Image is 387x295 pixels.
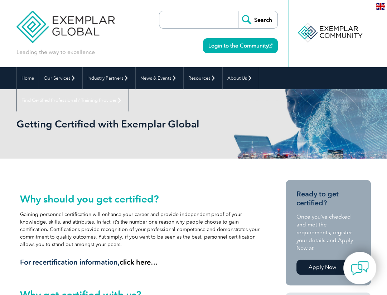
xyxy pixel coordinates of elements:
p: Once you’ve checked and met the requirements, register your details and Apply Now at [296,213,360,252]
img: open_square.png [269,44,272,47]
h2: Why should you get certified? [20,193,261,205]
a: About Us [223,67,259,89]
a: Find Certified Professional / Training Provider [17,89,129,111]
img: en [376,3,385,10]
a: Login to the Community [203,38,278,53]
img: contact-chat.png [351,259,369,277]
div: Gaining personnel certification will enhance your career and provide independent proof of your kn... [20,193,261,267]
p: Leading the way to excellence [16,48,95,56]
a: Resources [184,67,222,89]
a: Industry Partners [83,67,135,89]
h3: Ready to get certified? [296,190,360,207]
a: click here… [120,258,158,266]
input: Search [238,11,277,28]
h1: Getting Certified with Exemplar Global [16,118,212,130]
h3: For recertification information, [20,258,261,267]
a: News & Events [136,67,183,89]
a: Apply Now [296,260,348,275]
a: Our Services [39,67,82,89]
a: Home [17,67,39,89]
